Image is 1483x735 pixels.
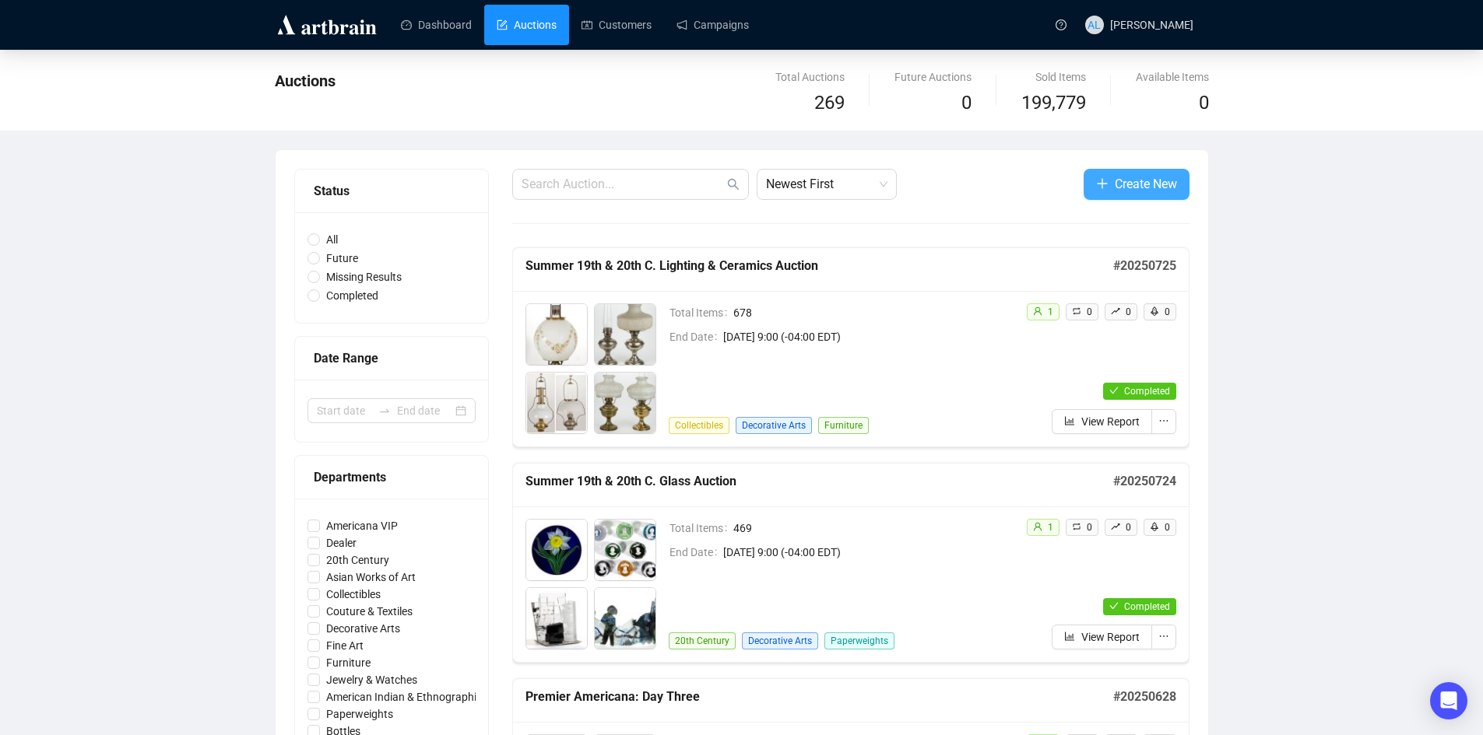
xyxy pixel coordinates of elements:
[1081,628,1140,646] span: View Report
[736,417,812,434] span: Decorative Arts
[1136,68,1209,86] div: Available Items
[320,688,488,705] span: American Indian & Ethnographic
[1064,631,1075,642] span: bar-chart
[1064,415,1075,426] span: bar-chart
[320,517,404,534] span: Americana VIP
[275,72,336,90] span: Auctions
[1111,522,1120,531] span: rise
[275,12,379,37] img: logo
[1081,413,1140,430] span: View Report
[766,170,887,199] span: Newest First
[1126,306,1131,317] span: 0
[723,544,1014,561] span: [DATE] 9:00 (-04:00 EDT)
[669,304,733,321] span: Total Items
[320,603,419,620] span: Couture & Textiles
[669,417,729,434] span: Collectibles
[320,637,370,654] span: Fine Art
[1124,386,1170,397] span: Completed
[1111,306,1120,316] span: rise
[1087,522,1092,533] span: 0
[727,178,740,191] span: search
[669,544,723,561] span: End Date
[320,705,399,723] span: Paperweights
[1150,306,1159,316] span: rocket
[1158,415,1169,426] span: ellipsis
[526,304,587,365] img: 1001_1.jpg
[320,620,406,637] span: Decorative Arts
[320,654,377,671] span: Furniture
[320,250,364,267] span: Future
[525,688,1113,706] h5: Premier Americana: Day Three
[1052,409,1152,434] button: View Report
[961,92,972,114] span: 0
[669,632,736,649] span: 20th Century
[1088,16,1101,33] span: AL
[320,551,395,569] span: 20th Century
[1052,625,1152,649] button: View Report
[320,287,385,304] span: Completed
[320,671,423,688] span: Jewelry & Watches
[1087,306,1092,317] span: 0
[1115,174,1177,194] span: Create New
[582,5,652,45] a: Customers
[1021,89,1086,118] span: 199,779
[1165,306,1170,317] span: 0
[733,304,1014,321] span: 678
[401,5,472,45] a: Dashboard
[818,417,869,434] span: Furniture
[497,5,557,45] a: Auctions
[1110,19,1193,31] span: [PERSON_NAME]
[314,467,469,487] div: Departments
[378,404,391,417] span: to
[824,632,894,649] span: Paperweights
[1113,257,1176,275] h5: # 20250725
[1048,522,1053,533] span: 1
[894,68,972,86] div: Future Auctions
[378,404,391,417] span: swap-right
[1072,306,1081,316] span: retweet
[512,463,1190,663] a: Summer 19th & 20th C. Glass Auction#20250724Total Items469End Date[DATE] 9:00 (-04:00 EDT)20th Ce...
[1072,522,1081,531] span: retweet
[1084,169,1190,200] button: Create New
[595,520,655,580] img: 2_1.jpg
[320,569,422,586] span: Asian Works of Art
[595,373,655,433] img: 1004_1.jpg
[1109,386,1119,395] span: check
[1021,68,1086,86] div: Sold Items
[669,328,723,345] span: End Date
[676,5,749,45] a: Campaigns
[314,348,469,368] div: Date Range
[1048,306,1053,317] span: 1
[526,373,587,433] img: 1003_1.jpg
[1430,682,1467,719] div: Open Intercom Messenger
[723,328,1014,345] span: [DATE] 9:00 (-04:00 EDT)
[525,257,1113,275] h5: Summer 19th & 20th C. Lighting & Ceramics Auction
[595,588,655,649] img: 4_1.jpg
[320,231,344,248] span: All
[526,520,587,580] img: 1_1.jpg
[1124,601,1170,612] span: Completed
[742,632,818,649] span: Decorative Arts
[1033,522,1042,531] span: user
[320,586,387,603] span: Collectibles
[526,588,587,649] img: 3_1.jpg
[1096,177,1109,190] span: plus
[317,402,372,419] input: Start date
[1033,306,1042,316] span: user
[314,181,469,201] div: Status
[814,92,845,114] span: 269
[320,534,363,551] span: Dealer
[1165,522,1170,533] span: 0
[733,520,1014,537] span: 469
[320,268,408,285] span: Missing Results
[1199,92,1209,114] span: 0
[522,175,724,194] input: Search Auction...
[1113,688,1176,706] h5: # 20250628
[1056,19,1067,30] span: question-circle
[1158,631,1169,642] span: ellipsis
[1113,472,1176,491] h5: # 20250724
[595,304,655,365] img: 1002_1.jpg
[512,247,1190,447] a: Summer 19th & 20th C. Lighting & Ceramics Auction#20250725Total Items678End Date[DATE] 9:00 (-04:...
[1109,601,1119,611] span: check
[669,520,733,537] span: Total Items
